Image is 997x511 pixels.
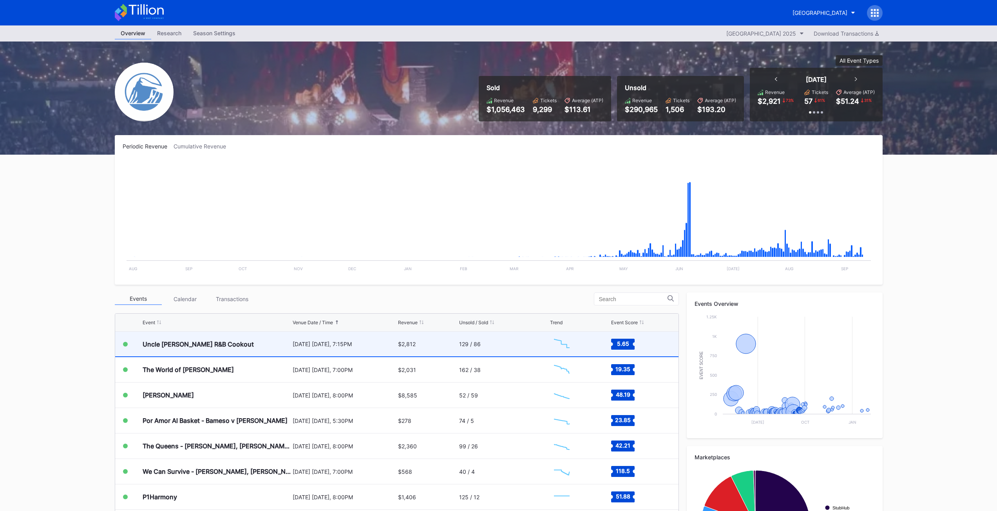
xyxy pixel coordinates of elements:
[566,266,574,271] text: Apr
[550,385,574,405] svg: Chart title
[143,391,194,399] div: [PERSON_NAME]
[459,494,480,500] div: 125 / 12
[625,84,736,92] div: Unsold
[143,340,254,348] div: Uncle [PERSON_NAME] R&B Cookout
[810,28,883,39] button: Download Transactions
[806,76,827,83] div: [DATE]
[695,454,875,460] div: Marketplaces
[625,105,658,114] div: $290,965
[710,373,717,377] text: 500
[459,320,488,325] div: Unsold / Sold
[814,30,879,37] div: Download Transactions
[801,420,809,424] text: Oct
[565,105,603,114] div: $113.61
[293,417,396,424] div: [DATE] [DATE], 5:30PM
[115,63,174,121] img: Devils-Logo.png
[695,300,875,307] div: Events Overview
[758,97,781,105] div: $2,921
[115,293,162,305] div: Events
[143,366,234,374] div: The World of [PERSON_NAME]
[710,353,717,358] text: 750
[459,443,478,450] div: 99 / 26
[540,98,557,103] div: Tickets
[812,89,828,95] div: Tickets
[550,462,574,481] svg: Chart title
[494,98,514,103] div: Revenue
[550,334,574,354] svg: Chart title
[715,412,717,416] text: 0
[398,443,417,450] div: $2,360
[398,417,411,424] div: $278
[398,392,417,399] div: $8,585
[151,27,187,40] a: Research
[209,293,256,305] div: Transactions
[785,97,794,103] div: 73 %
[616,493,630,500] text: 51.88
[187,27,241,40] a: Season Settings
[550,487,574,507] svg: Chart title
[128,266,137,271] text: Aug
[675,266,683,271] text: Jun
[550,411,574,430] svg: Chart title
[487,105,525,114] div: $1,056,463
[836,97,859,105] div: $51.24
[348,266,356,271] text: Dec
[751,420,764,424] text: [DATE]
[293,266,302,271] text: Nov
[510,266,519,271] text: Mar
[699,351,703,379] text: Event Score
[123,159,875,277] svg: Chart title
[293,367,396,373] div: [DATE] [DATE], 7:00PM
[185,266,192,271] text: Sep
[572,98,603,103] div: Average (ATP)
[710,392,717,397] text: 250
[697,105,736,114] div: $193.20
[459,417,474,424] div: 74 / 5
[695,313,875,430] svg: Chart title
[459,468,475,475] div: 40 / 4
[398,468,412,475] div: $568
[293,392,396,399] div: [DATE] [DATE], 8:00PM
[238,266,246,271] text: Oct
[459,392,478,399] div: 52 / 59
[817,97,826,103] div: 61 %
[863,97,872,103] div: 31 %
[123,143,174,150] div: Periodic Revenue
[765,89,785,95] div: Revenue
[616,391,630,398] text: 48.19
[398,320,418,325] div: Revenue
[487,84,603,92] div: Sold
[615,366,630,372] text: 19.35
[293,341,396,347] div: [DATE] [DATE], 7:15PM
[398,367,416,373] div: $2,031
[550,320,563,325] div: Trend
[459,367,481,373] div: 162 / 38
[726,30,796,37] div: [GEOGRAPHIC_DATA] 2025
[706,314,717,319] text: 1.25k
[599,296,668,302] input: Search
[404,266,412,271] text: Jan
[143,320,155,325] div: Event
[187,27,241,39] div: Season Settings
[843,89,875,95] div: Average (ATP)
[143,493,177,501] div: P1Harmony
[550,436,574,456] svg: Chart title
[293,468,396,475] div: [DATE] [DATE], 7:00PM
[673,98,689,103] div: Tickets
[151,27,187,39] div: Research
[115,27,151,40] a: Overview
[143,417,288,424] div: Por Amor Al Basket - Bameso v [PERSON_NAME]
[460,266,467,271] text: Feb
[617,340,629,347] text: 5.65
[162,293,209,305] div: Calendar
[398,494,416,500] div: $1,406
[727,266,740,271] text: [DATE]
[705,98,736,103] div: Average (ATP)
[840,57,879,64] div: All Event Types
[666,105,689,114] div: 1,506
[615,442,630,449] text: 42.21
[632,98,652,103] div: Revenue
[459,341,481,347] div: 129 / 86
[611,320,638,325] div: Event Score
